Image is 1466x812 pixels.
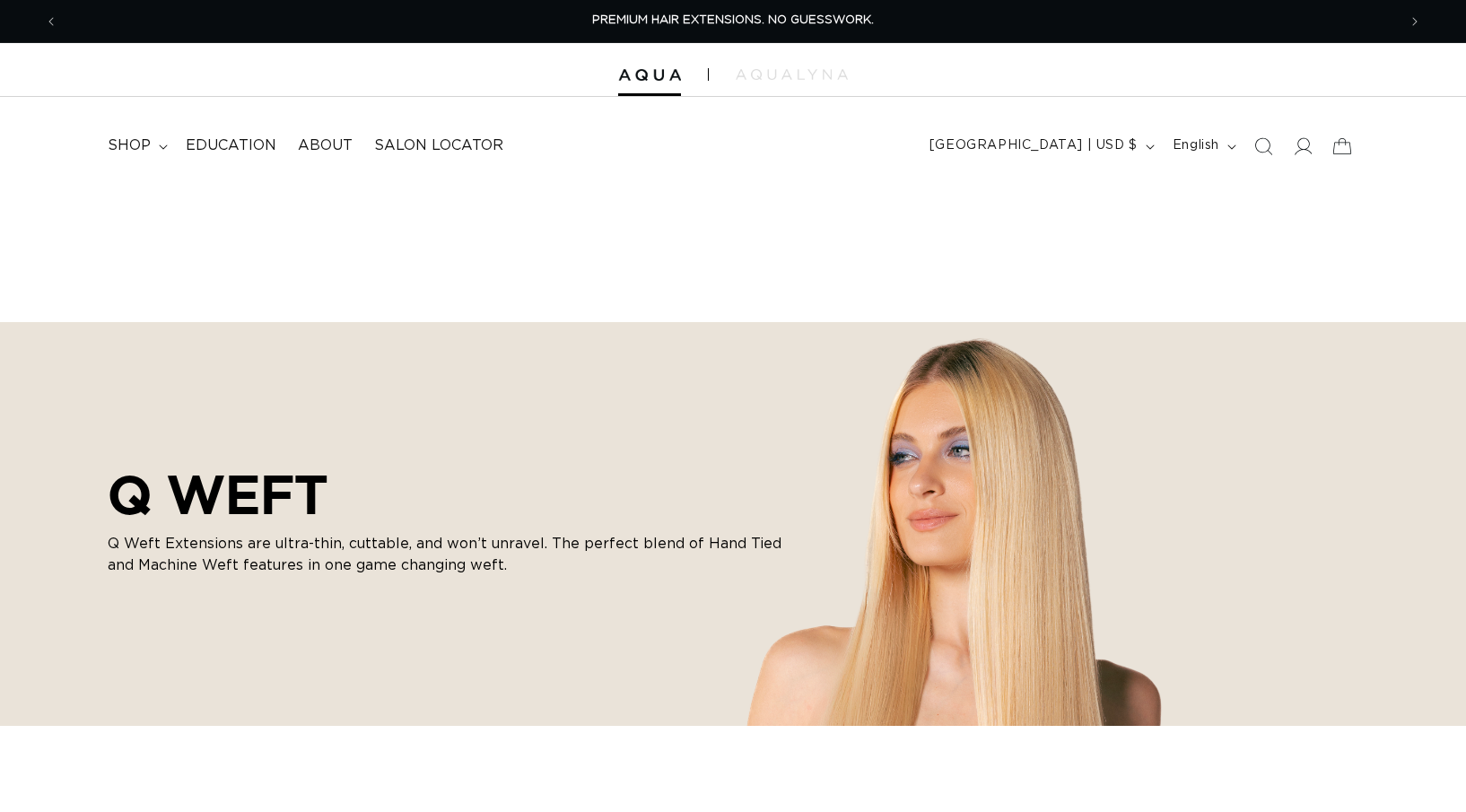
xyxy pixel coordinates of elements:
[1395,4,1435,39] button: Next announcement
[1173,136,1219,155] span: English
[919,129,1162,163] button: [GEOGRAPHIC_DATA] | USD $
[736,69,848,80] img: aqualyna.com
[1162,129,1243,163] button: English
[374,136,503,155] span: Salon Locator
[108,533,790,576] p: Q Weft Extensions are ultra-thin, cuttable, and won’t unravel. The perfect blend of Hand Tied and...
[31,4,71,39] button: Previous announcement
[108,463,790,526] h2: Q WEFT
[929,136,1138,155] span: [GEOGRAPHIC_DATA] | USD $
[97,126,175,166] summary: shop
[592,14,874,26] span: PREMIUM HAIR EXTENSIONS. NO GUESSWORK.
[298,136,353,155] span: About
[618,69,681,82] img: Aqua Hair Extensions
[108,136,151,155] span: shop
[175,126,287,166] a: Education
[186,136,276,155] span: Education
[287,126,363,166] a: About
[1243,127,1283,166] summary: Search
[363,126,514,166] a: Salon Locator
